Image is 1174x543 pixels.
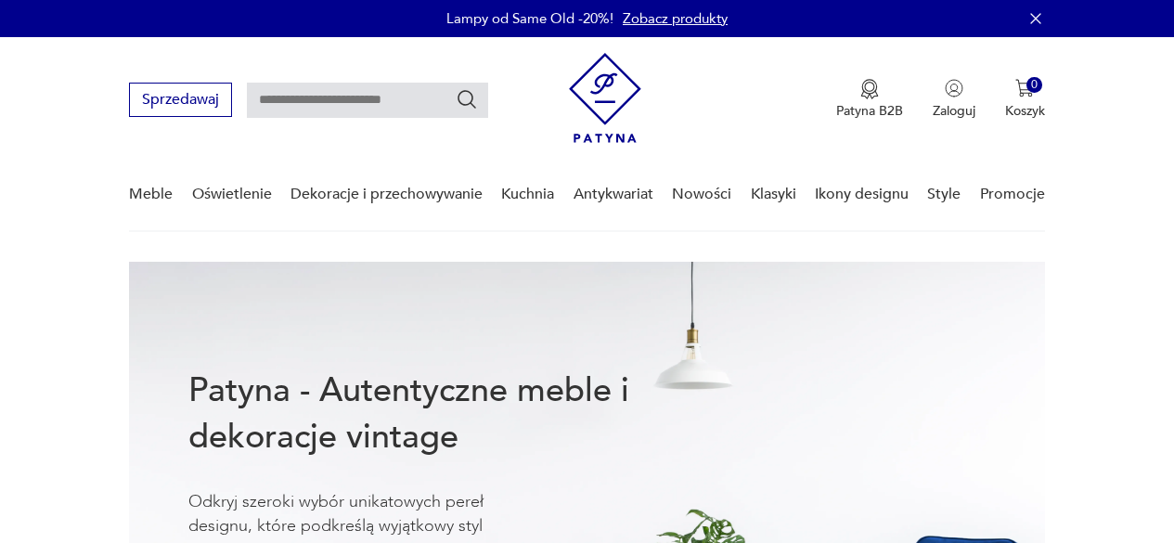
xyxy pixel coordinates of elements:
[501,159,554,230] a: Kuchnia
[188,368,682,460] h1: Patyna - Autentyczne meble i dekoracje vintage
[446,9,613,28] p: Lampy od Same Old -20%!
[751,159,796,230] a: Klasyki
[836,79,903,120] a: Ikona medaluPatyna B2B
[623,9,728,28] a: Zobacz produkty
[933,79,975,120] button: Zaloguj
[456,88,478,110] button: Szukaj
[1026,77,1042,93] div: 0
[129,83,232,117] button: Sprzedawaj
[569,53,641,143] img: Patyna - sklep z meblami i dekoracjami vintage
[129,159,173,230] a: Meble
[980,159,1045,230] a: Promocje
[192,159,272,230] a: Oświetlenie
[860,79,879,99] img: Ikona medalu
[672,159,731,230] a: Nowości
[927,159,961,230] a: Style
[933,102,975,120] p: Zaloguj
[1005,102,1045,120] p: Koszyk
[129,95,232,108] a: Sprzedawaj
[945,79,963,97] img: Ikonka użytkownika
[836,102,903,120] p: Patyna B2B
[1005,79,1045,120] button: 0Koszyk
[290,159,483,230] a: Dekoracje i przechowywanie
[1015,79,1034,97] img: Ikona koszyka
[836,79,903,120] button: Patyna B2B
[815,159,909,230] a: Ikony designu
[574,159,653,230] a: Antykwariat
